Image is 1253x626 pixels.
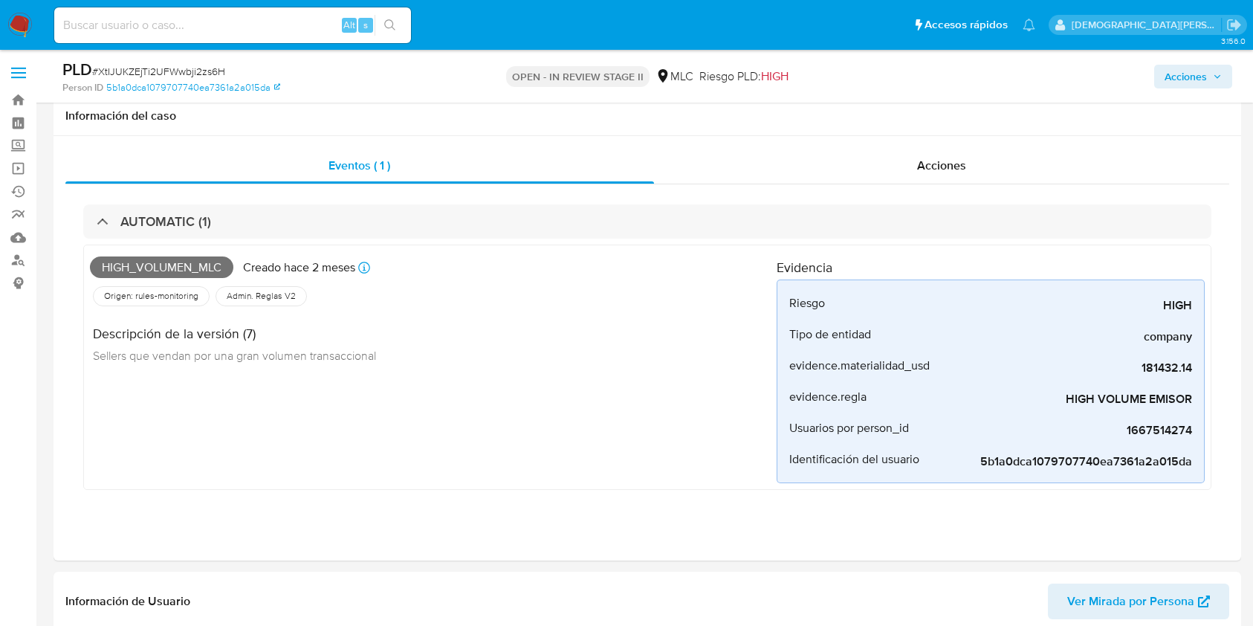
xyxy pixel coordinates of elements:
[54,16,411,35] input: Buscar usuario o caso...
[225,290,297,302] span: Admin. Reglas V2
[1165,65,1207,88] span: Acciones
[103,290,200,302] span: Origen: rules-monitoring
[65,109,1229,123] h1: Información del caso
[62,81,103,94] b: Person ID
[1067,584,1194,619] span: Ver Mirada por Persona
[363,18,368,32] span: s
[93,347,376,364] span: Sellers que vendan por una gran volumen transaccional
[120,213,211,230] h3: AUTOMATIC (1)
[506,66,650,87] p: OPEN - IN REVIEW STAGE II
[1072,18,1222,32] p: cristian.porley@mercadolibre.com
[90,256,233,279] span: High_volumen_mlc
[62,57,92,81] b: PLD
[1226,17,1242,33] a: Salir
[93,326,376,342] h4: Descripción de la versión (7)
[655,68,693,85] div: MLC
[925,17,1008,33] span: Accesos rápidos
[243,259,355,276] p: Creado hace 2 meses
[328,157,390,174] span: Eventos ( 1 )
[1048,584,1229,619] button: Ver Mirada por Persona
[92,64,225,79] span: # XtIJUKZEjTi2UFWwbji2zs6H
[699,68,789,85] span: Riesgo PLD:
[761,68,789,85] span: HIGH
[1154,65,1232,88] button: Acciones
[1023,19,1035,31] a: Notificaciones
[917,157,966,174] span: Acciones
[375,15,405,36] button: search-icon
[83,204,1211,239] div: AUTOMATIC (1)
[343,18,355,32] span: Alt
[106,81,280,94] a: 5b1a0dca1079707740ea7361a2a015da
[65,594,190,609] h1: Información de Usuario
